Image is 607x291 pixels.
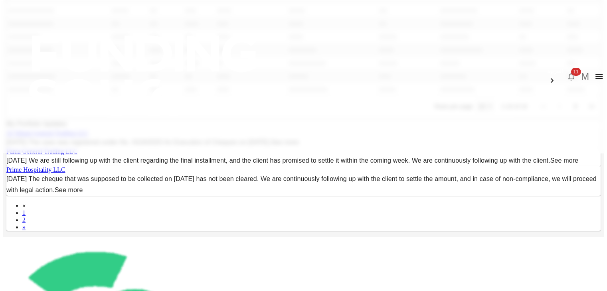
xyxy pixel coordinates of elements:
span: [DATE] [6,157,27,164]
span: We are still following up with the client regarding the final installment, and the client has pro... [29,157,578,164]
span: العربية [547,68,563,74]
a: Next [22,224,26,230]
a: See more [550,157,579,164]
a: 2 [22,216,26,223]
span: [DATE] [6,175,27,182]
span: « [22,202,26,209]
span: » [22,224,26,230]
button: M [579,71,591,83]
a: See more [55,187,83,193]
span: 11 [571,68,581,76]
a: Prime Hospitality LLC [6,166,65,173]
a: 1 [22,209,26,216]
span: Previous [22,202,26,209]
span: The cheque that was supposed to be collected on [DATE] has not been cleared. We are continuously ... [6,175,597,193]
button: 11 [563,69,579,85]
